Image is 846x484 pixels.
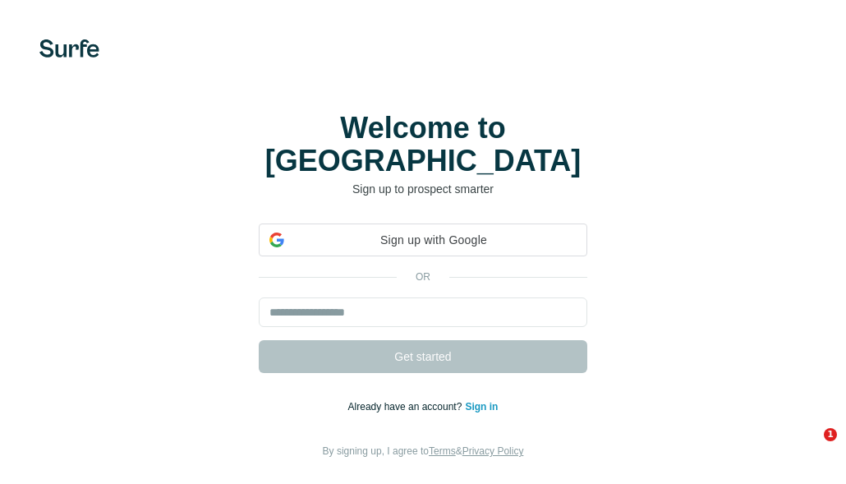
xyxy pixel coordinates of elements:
span: Sign up with Google [291,232,577,249]
img: Surfe's logo [39,39,99,58]
span: By signing up, I agree to & [323,445,524,457]
iframe: Intercom live chat [790,428,830,468]
p: Sign up to prospect smarter [259,181,587,197]
a: Privacy Policy [462,445,524,457]
h1: Welcome to [GEOGRAPHIC_DATA] [259,112,587,177]
div: Sign up with Google [259,224,587,256]
p: or [397,270,449,284]
span: Already have an account? [348,401,466,413]
a: Sign in [465,401,498,413]
span: 1 [824,428,837,441]
a: Terms [429,445,456,457]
